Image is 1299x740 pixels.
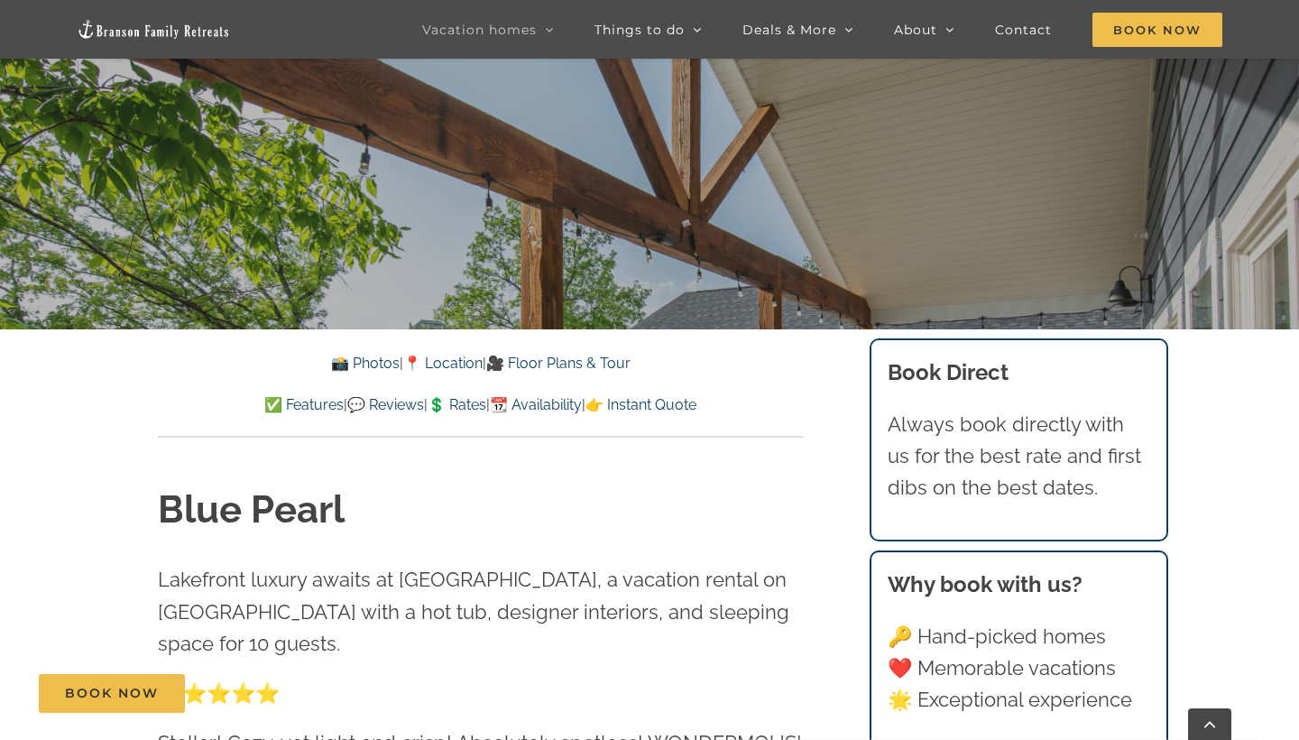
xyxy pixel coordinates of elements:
span: Things to do [594,23,685,36]
span: Deals & More [742,23,836,36]
span: Book Now [65,686,159,701]
span: About [894,23,937,36]
a: 📸 Photos [331,355,400,372]
a: 💲 Rates [428,396,486,413]
a: 📆 Availability [490,396,582,413]
a: 📍 Location [403,355,483,372]
span: Vacation homes [422,23,537,36]
a: 🎥 Floor Plans & Tour [486,355,631,372]
h3: Why book with us? [888,569,1151,601]
span: Lakefront luxury awaits at [GEOGRAPHIC_DATA], a vacation rental on [GEOGRAPHIC_DATA] with a hot t... [158,568,789,654]
a: Book Now [39,674,185,713]
a: 👉 Instant Quote [585,396,696,413]
span: Contact [995,23,1052,36]
p: | | | | [158,393,804,417]
a: ✅ Features [264,396,344,413]
h1: Blue Pearl [158,484,804,537]
p: | | [158,352,804,375]
h3: Book Direct [888,356,1151,389]
img: Branson Family Retreats Logo [77,19,230,40]
span: Book Now [1092,13,1222,47]
a: 💬 Reviews [347,396,424,413]
p: 🔑 Hand-picked homes ❤️ Memorable vacations 🌟 Exceptional experience [888,621,1151,717]
p: Always book directly with us for the best rate and first dibs on the best dates. [888,409,1151,504]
